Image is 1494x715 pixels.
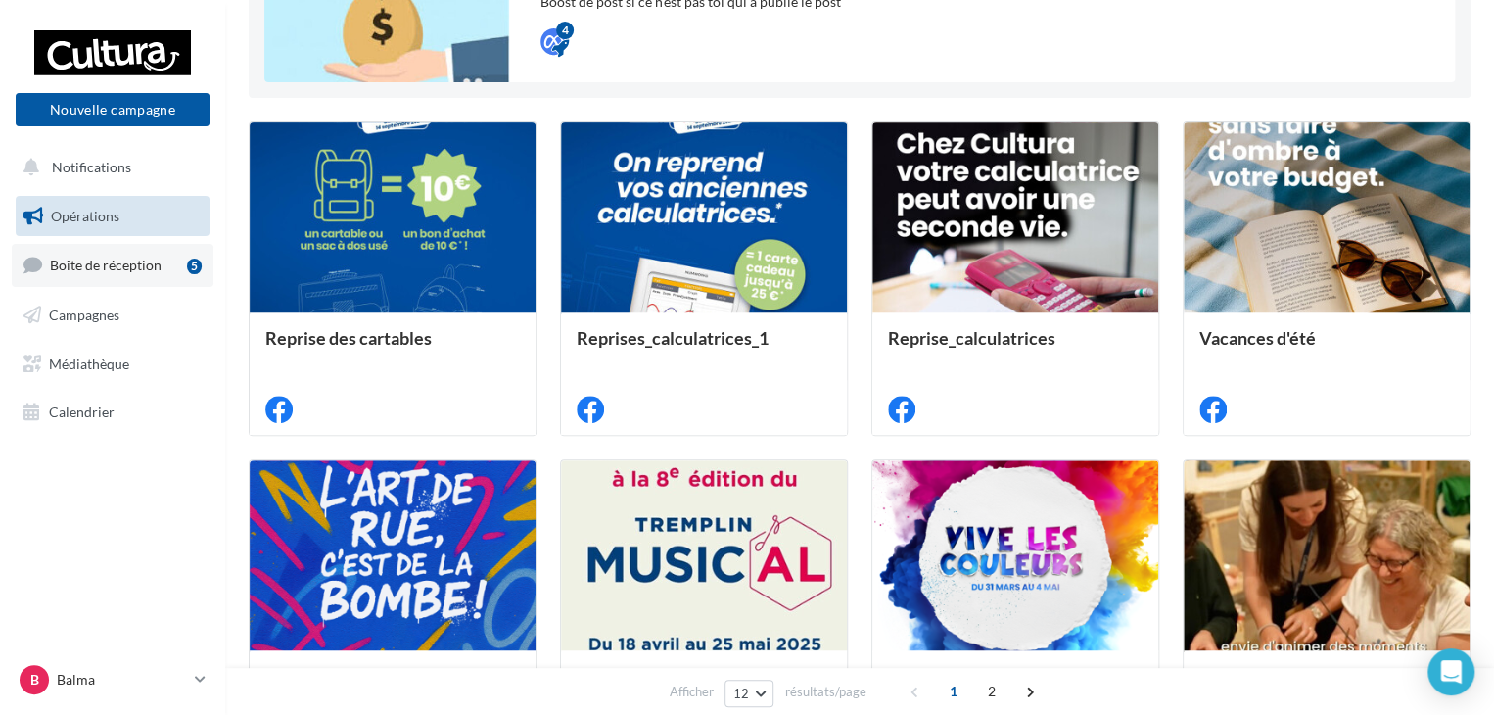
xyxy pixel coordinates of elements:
[1427,648,1474,695] div: Open Intercom Messenger
[12,147,206,188] button: Notifications
[30,670,39,690] span: B
[733,686,750,701] span: 12
[51,208,119,224] span: Opérations
[577,666,831,705] div: TREMPLIN MUSIC'AL
[888,328,1143,367] div: Reprise_calculatrices
[12,392,213,433] a: Calendrier
[49,307,119,323] span: Campagnes
[938,676,969,707] span: 1
[724,680,774,707] button: 12
[577,328,831,367] div: Reprises_calculatrices_1
[12,295,213,336] a: Campagnes
[265,666,520,705] div: OP Arts urbains
[1199,666,1454,705] div: Recrutement animateurs
[49,355,129,371] span: Médiathèque
[16,93,210,126] button: Nouvelle campagne
[12,244,213,286] a: Boîte de réception5
[16,661,210,698] a: B Balma
[50,257,162,273] span: Boîte de réception
[670,683,714,701] span: Afficher
[52,159,131,175] span: Notifications
[57,670,187,690] p: Balma
[976,676,1007,707] span: 2
[49,404,115,420] span: Calendrier
[1199,328,1454,367] div: Vacances d'été
[888,666,1143,705] div: OP Vive les couleurs
[187,259,202,274] div: 5
[12,196,213,237] a: Opérations
[12,344,213,385] a: Médiathèque
[784,683,865,701] span: résultats/page
[556,22,574,39] div: 4
[265,328,520,367] div: Reprise des cartables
